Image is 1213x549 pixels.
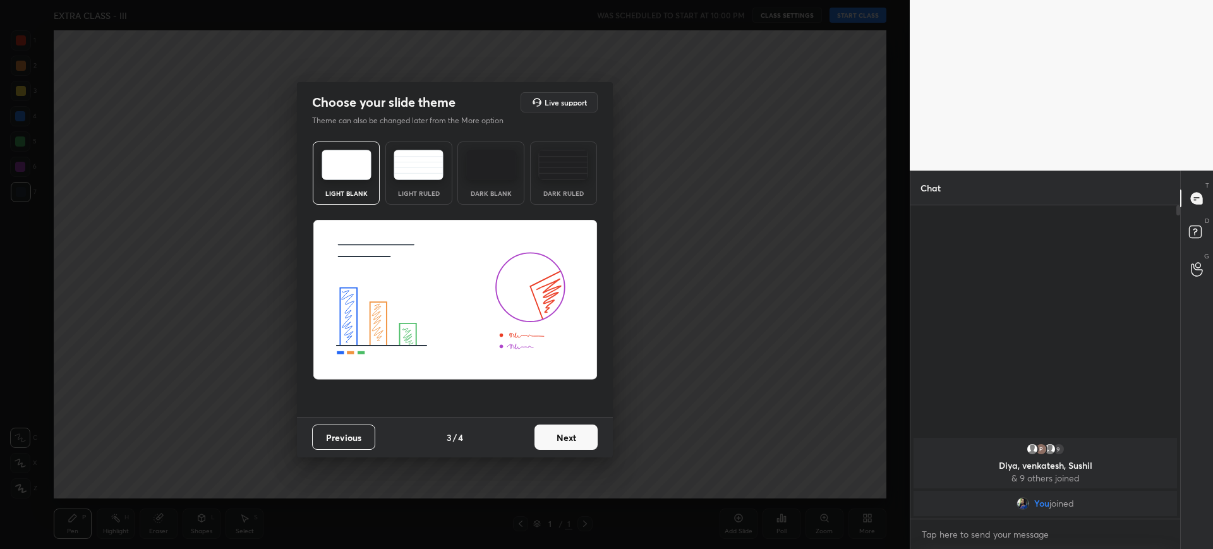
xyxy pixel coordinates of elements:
[312,115,517,126] p: Theme can also be changed later from the More option
[1035,443,1047,455] img: a42024d8df2546d6bd9f1d68dca47cd3.72696163_3
[534,425,598,450] button: Next
[910,171,951,205] p: Chat
[453,431,457,444] h4: /
[322,150,371,180] img: lightTheme.e5ed3b09.svg
[1017,497,1029,510] img: 687005c0829143fea9909265324df1f4.png
[1205,216,1209,226] p: D
[447,431,452,444] h4: 3
[538,190,589,196] div: Dark Ruled
[312,94,456,111] h2: Choose your slide theme
[1204,251,1209,261] p: G
[313,220,598,380] img: lightThemeBanner.fbc32fad.svg
[312,425,375,450] button: Previous
[321,190,371,196] div: Light Blank
[1205,181,1209,190] p: T
[921,461,1169,471] p: Diya, venkatesh, Sushil
[545,99,587,106] h5: Live support
[910,435,1180,519] div: grid
[538,150,588,180] img: darkRuledTheme.de295e13.svg
[1044,443,1056,455] img: default.png
[458,431,463,444] h4: 4
[394,150,444,180] img: lightRuledTheme.5fabf969.svg
[1049,498,1074,509] span: joined
[394,190,444,196] div: Light Ruled
[466,150,516,180] img: darkTheme.f0cc69e5.svg
[921,473,1169,483] p: & 9 others joined
[466,190,516,196] div: Dark Blank
[1034,498,1049,509] span: You
[1053,443,1065,455] div: 9
[1026,443,1039,455] img: default.png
